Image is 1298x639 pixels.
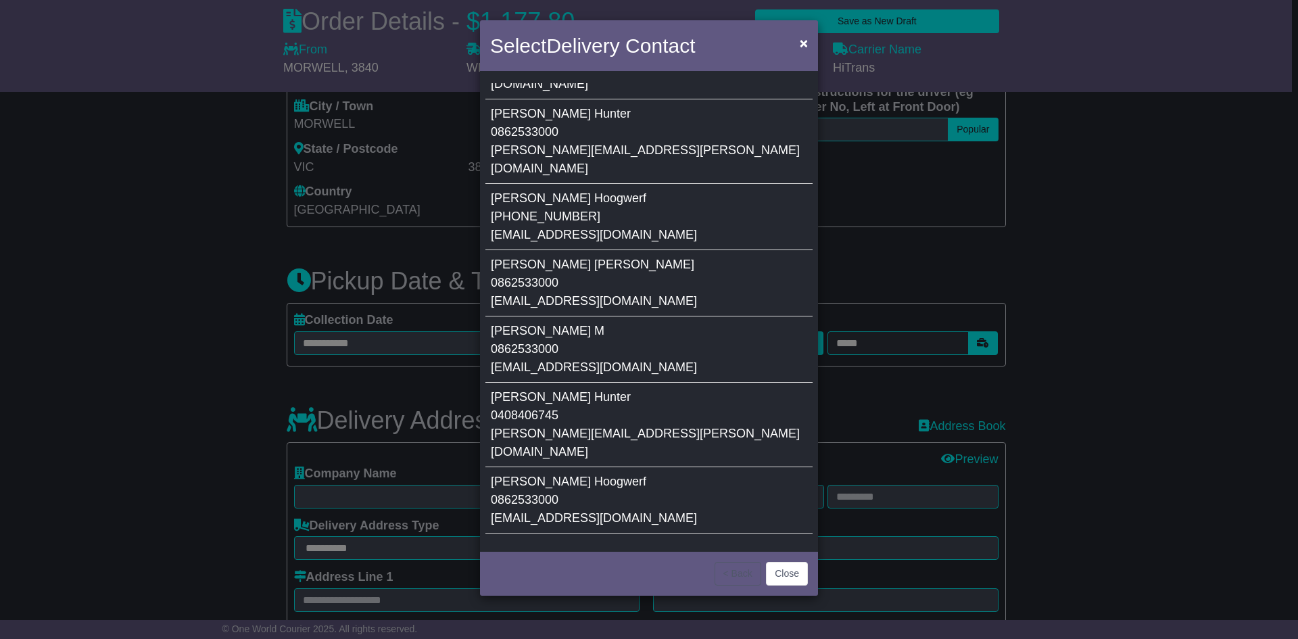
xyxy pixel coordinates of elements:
[594,258,694,271] span: [PERSON_NAME]
[491,511,697,525] span: [EMAIL_ADDRESS][DOMAIN_NAME]
[491,360,697,374] span: [EMAIL_ADDRESS][DOMAIN_NAME]
[491,324,591,337] span: [PERSON_NAME]
[594,541,631,554] span: Hunter
[625,34,695,57] span: Contact
[594,475,646,488] span: Hoogwerf
[594,390,631,404] span: Hunter
[491,294,697,308] span: [EMAIL_ADDRESS][DOMAIN_NAME]
[490,30,695,61] h4: Select
[793,29,815,57] button: Close
[491,541,591,554] span: [PERSON_NAME]
[491,210,600,223] span: [PHONE_NUMBER]
[766,562,808,586] button: Close
[491,390,591,404] span: [PERSON_NAME]
[491,408,558,422] span: 0408406745
[546,34,619,57] span: Delivery
[491,125,558,139] span: 0862533000
[594,324,604,337] span: M
[715,562,761,586] button: < Back
[491,342,558,356] span: 0862533000
[491,228,697,241] span: [EMAIL_ADDRESS][DOMAIN_NAME]
[491,475,591,488] span: [PERSON_NAME]
[491,427,800,458] span: [PERSON_NAME][EMAIL_ADDRESS][PERSON_NAME][DOMAIN_NAME]
[491,191,591,205] span: [PERSON_NAME]
[491,258,591,271] span: [PERSON_NAME]
[491,143,800,175] span: [PERSON_NAME][EMAIL_ADDRESS][PERSON_NAME][DOMAIN_NAME]
[491,107,591,120] span: [PERSON_NAME]
[594,107,631,120] span: Hunter
[594,191,646,205] span: Hoogwerf
[491,493,558,506] span: 0862533000
[800,35,808,51] span: ×
[491,276,558,289] span: 0862533000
